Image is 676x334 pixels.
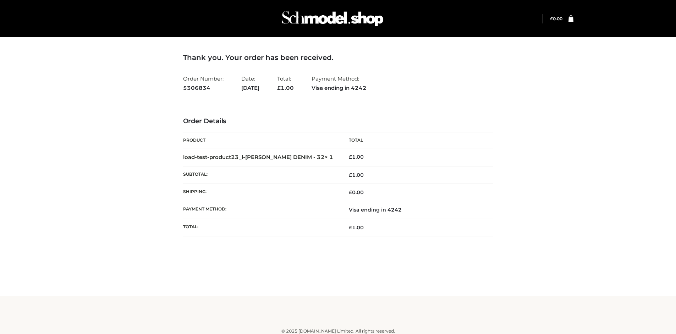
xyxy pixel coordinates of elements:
[183,117,493,125] h3: Order Details
[277,72,294,94] li: Total:
[349,154,364,160] bdi: 1.00
[183,83,224,93] strong: 5306834
[312,72,367,94] li: Payment Method:
[550,16,553,21] span: £
[241,72,259,94] li: Date:
[349,189,364,196] bdi: 0.00
[277,84,294,91] span: 1.00
[338,132,493,148] th: Total
[338,201,493,219] td: Visa ending in 4242
[277,84,281,91] span: £
[183,53,493,62] h3: Thank you. Your order has been received.
[349,172,352,178] span: £
[325,154,333,160] strong: × 1
[183,166,338,184] th: Subtotal:
[550,16,562,21] a: £0.00
[349,154,352,160] span: £
[349,189,352,196] span: £
[183,132,338,148] th: Product
[349,224,352,231] span: £
[183,184,338,201] th: Shipping:
[241,83,259,93] strong: [DATE]
[183,154,333,160] strong: load-test-product23_l-[PERSON_NAME] DENIM - 32
[349,224,364,231] span: 1.00
[183,72,224,94] li: Order Number:
[312,83,367,93] strong: Visa ending in 4242
[550,16,562,21] bdi: 0.00
[349,172,364,178] span: 1.00
[183,219,338,236] th: Total:
[183,201,338,219] th: Payment method:
[279,5,386,33] img: Schmodel Admin 964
